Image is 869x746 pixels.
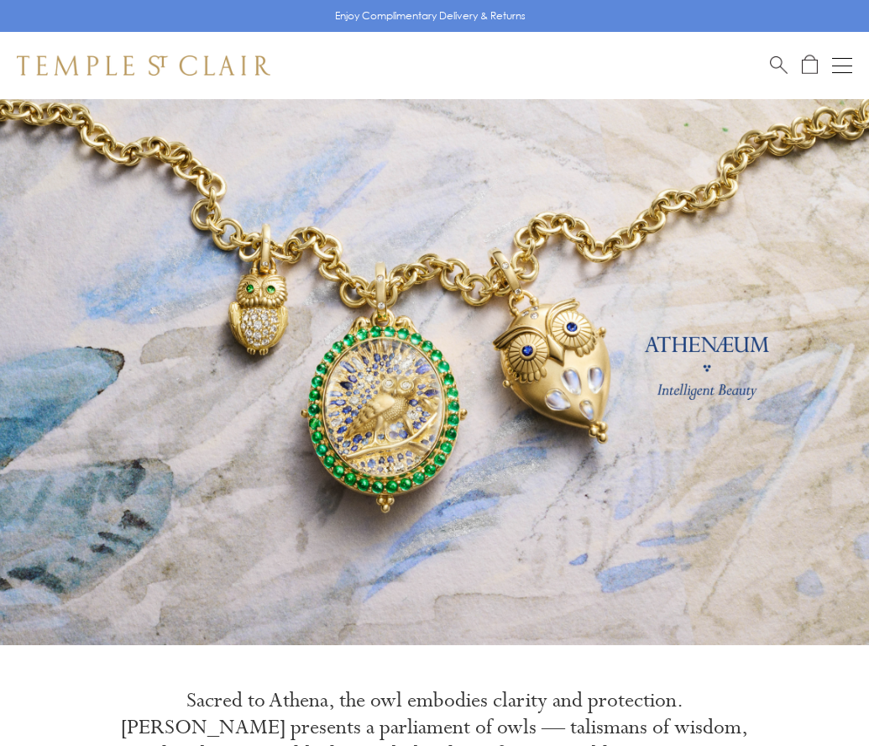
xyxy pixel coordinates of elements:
p: Enjoy Complimentary Delivery & Returns [335,8,526,24]
img: Temple St. Clair [17,55,270,76]
a: Search [770,55,788,76]
button: Open navigation [832,55,852,76]
a: Open Shopping Bag [802,55,818,76]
